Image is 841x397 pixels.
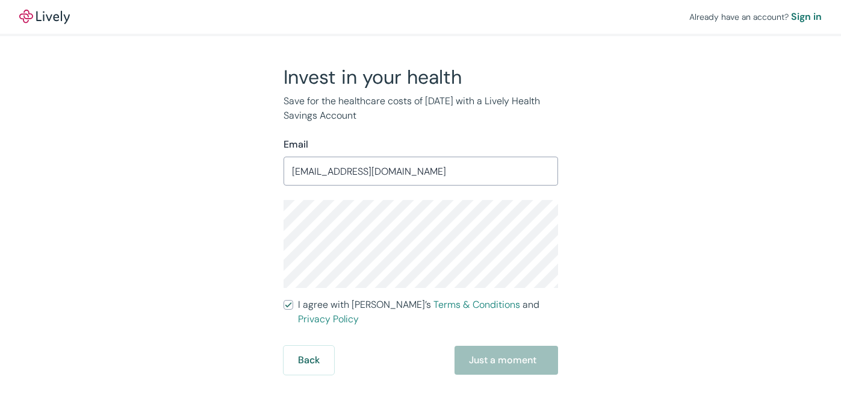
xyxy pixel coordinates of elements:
a: LivelyLively [19,10,70,24]
div: Already have an account? [689,10,822,24]
a: Sign in [791,10,822,24]
p: Save for the healthcare costs of [DATE] with a Lively Health Savings Account [284,94,558,123]
button: Back [284,346,334,375]
span: I agree with [PERSON_NAME]’s and [298,298,558,327]
label: Email [284,137,308,152]
h2: Invest in your health [284,65,558,89]
img: Lively [19,10,70,24]
a: Terms & Conditions [433,298,520,311]
a: Privacy Policy [298,313,359,325]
